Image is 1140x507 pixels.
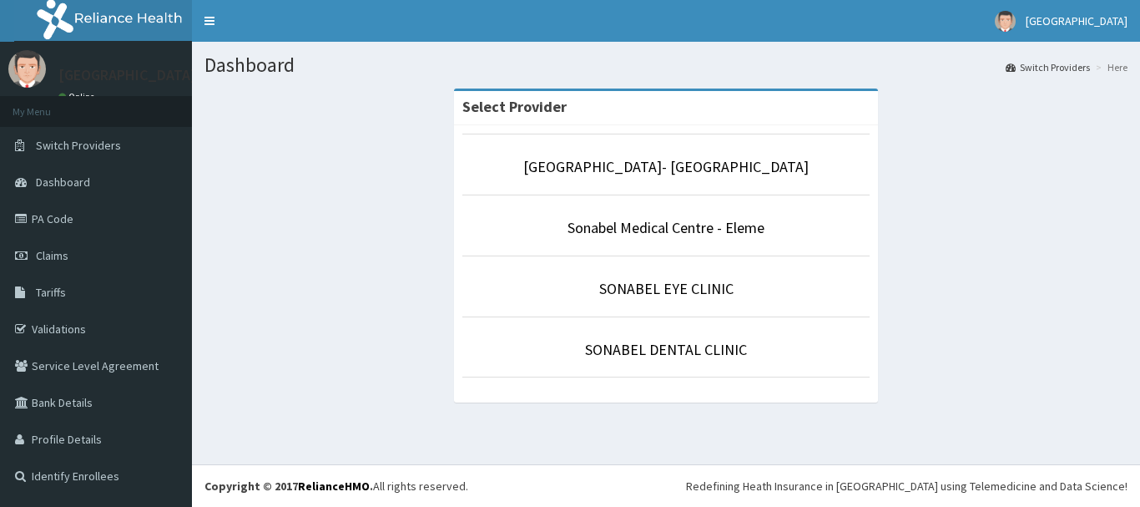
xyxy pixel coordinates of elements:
p: [GEOGRAPHIC_DATA] [58,68,196,83]
span: Dashboard [36,175,90,190]
span: Claims [36,248,68,263]
a: [GEOGRAPHIC_DATA]- [GEOGRAPHIC_DATA] [523,157,809,176]
a: SONABEL EYE CLINIC [599,279,734,298]
span: [GEOGRAPHIC_DATA] [1026,13,1127,28]
a: Sonabel Medical Centre - Eleme [567,218,764,237]
footer: All rights reserved. [192,464,1140,507]
a: SONABEL DENTAL CLINIC [585,340,747,359]
h1: Dashboard [204,54,1127,76]
strong: Select Provider [462,97,567,116]
strong: Copyright © 2017 . [204,479,373,494]
span: Tariffs [36,285,66,300]
li: Here [1092,60,1127,74]
a: Online [58,91,98,103]
span: Switch Providers [36,138,121,153]
a: Switch Providers [1006,60,1090,74]
img: User Image [8,50,46,88]
div: Redefining Heath Insurance in [GEOGRAPHIC_DATA] using Telemedicine and Data Science! [686,478,1127,494]
a: RelianceHMO [298,479,370,494]
img: User Image [995,11,1016,32]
